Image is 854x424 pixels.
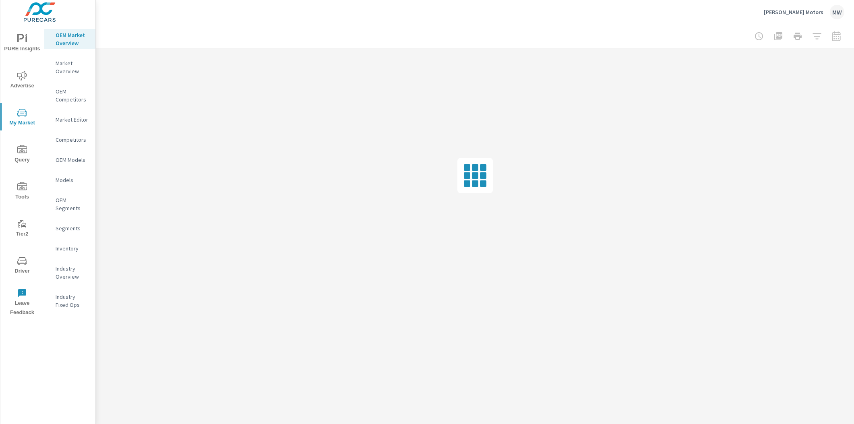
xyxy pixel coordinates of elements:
div: Market Editor [44,114,95,126]
div: OEM Segments [44,194,95,214]
div: OEM Models [44,154,95,166]
div: nav menu [0,24,44,321]
span: Tier2 [3,219,41,239]
p: Inventory [56,244,89,252]
div: Industry Fixed Ops [44,291,95,311]
p: Market Overview [56,59,89,75]
span: PURE Insights [3,34,41,54]
p: Competitors [56,136,89,144]
div: MW [830,5,844,19]
div: Inventory [44,242,95,254]
p: OEM Segments [56,196,89,212]
span: My Market [3,108,41,128]
p: OEM Market Overview [56,31,89,47]
div: Industry Overview [44,263,95,283]
span: Driver [3,256,41,276]
span: Leave Feedback [3,288,41,317]
p: Market Editor [56,116,89,124]
p: OEM Models [56,156,89,164]
div: Market Overview [44,57,95,77]
p: Industry Fixed Ops [56,293,89,309]
p: Industry Overview [56,265,89,281]
span: Advertise [3,71,41,91]
span: Tools [3,182,41,202]
p: [PERSON_NAME] Motors [764,8,823,16]
div: Competitors [44,134,95,146]
div: Models [44,174,95,186]
div: Segments [44,222,95,234]
div: OEM Competitors [44,85,95,105]
div: OEM Market Overview [44,29,95,49]
span: Query [3,145,41,165]
p: Segments [56,224,89,232]
p: OEM Competitors [56,87,89,103]
p: Models [56,176,89,184]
